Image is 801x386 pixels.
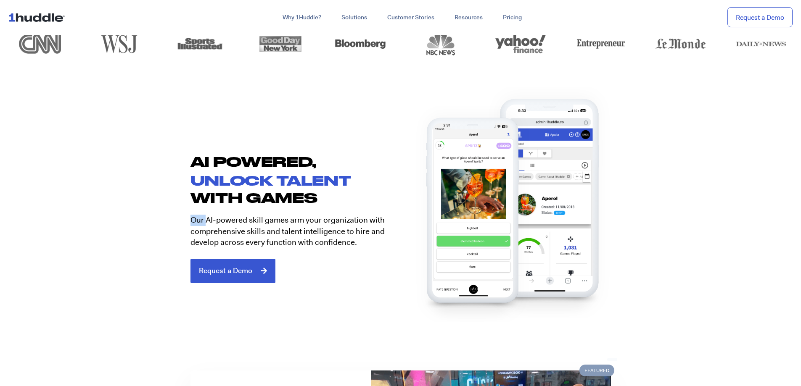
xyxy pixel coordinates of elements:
[493,10,532,25] a: Pricing
[579,365,614,376] span: Featured
[320,32,401,55] a: logo_bloomberg
[80,32,161,55] a: logo_wsj
[80,32,161,55] div: 4 of 12
[331,10,377,25] a: Solutions
[481,32,561,55] a: logo_yahoo
[171,32,230,55] img: logo_sports
[411,32,470,55] img: logo_nbc
[481,32,561,55] div: 9 of 12
[91,32,150,55] img: logo_wsj
[241,32,321,55] div: 6 of 12
[190,259,275,283] a: Request a Demo
[571,32,630,55] img: logo_entrepreneur
[199,267,252,275] span: Request a Demo
[160,32,241,55] div: 5 of 12
[732,32,790,55] img: logo_dailynews
[651,32,710,55] img: logo_lemonde
[444,10,493,25] a: Resources
[190,174,401,187] h2: unlock talent
[641,32,721,55] div: 11 of 12
[190,191,401,204] h2: with games
[561,32,641,55] a: logo_entrepreneur
[190,215,394,248] p: Our AI-powered skill games arm your organization with comprehensive skills and talent intelligenc...
[491,32,550,55] img: logo_yahoo
[641,32,721,55] a: logo_lemonde
[561,32,641,55] div: 10 of 12
[331,32,390,55] img: logo_bloomberg
[8,9,69,25] img: ...
[11,32,69,55] img: logo_cnn
[241,32,321,55] a: logo_goodday
[727,7,793,28] a: Request a Demo
[401,32,481,55] div: 8 of 12
[190,153,401,170] h2: AI POWERED,
[160,32,241,55] a: logo_sports
[251,32,310,55] img: logo_goodday
[377,10,444,25] a: Customer Stories
[272,10,331,25] a: Why 1Huddle?
[401,32,481,55] a: logo_nbc
[320,32,401,55] div: 7 of 12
